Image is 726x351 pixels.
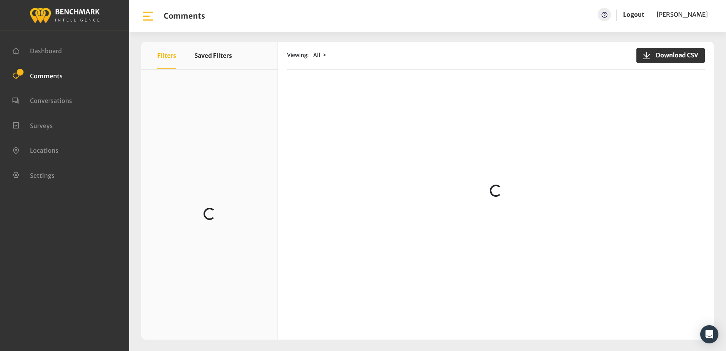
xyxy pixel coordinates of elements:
img: bar [141,9,155,23]
a: Logout [623,11,644,18]
span: Conversations [30,97,72,104]
span: [PERSON_NAME] [657,11,708,18]
a: Comments [12,71,63,79]
a: Settings [12,171,55,179]
button: Filters [157,42,176,69]
span: Comments [30,72,63,79]
a: [PERSON_NAME] [657,8,708,21]
button: Download CSV [636,48,705,63]
span: Settings [30,171,55,179]
span: Viewing: [287,51,309,59]
span: Surveys [30,122,53,129]
h1: Comments [164,11,205,21]
span: All [313,52,320,58]
a: Conversations [12,96,72,104]
span: Locations [30,147,58,154]
a: Surveys [12,121,53,129]
a: Logout [623,8,644,21]
a: Dashboard [12,46,62,54]
div: Open Intercom Messenger [700,325,718,343]
span: Download CSV [651,51,698,60]
span: Dashboard [30,47,62,55]
button: Saved Filters [194,42,232,69]
a: Locations [12,146,58,153]
img: benchmark [29,6,100,24]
